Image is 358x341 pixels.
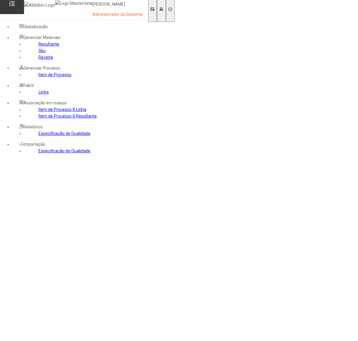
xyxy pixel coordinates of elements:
span: Gerenciar Processo [23,66,60,70]
p: Administrador do Sistema [92,12,142,18]
span: Globalização [23,24,48,29]
a: Item de Processo [38,72,72,77]
a: Especificação de Qualidade [38,148,90,153]
span: Relatórios [23,124,43,129]
a: Resultante [38,42,59,46]
a: Item de Processo X Linha [38,107,86,112]
span: Gerenciar Materiais [23,35,60,40]
span: Associação em massa [23,100,66,105]
img: AbInBev Logo [24,2,55,8]
a: Receita [38,55,53,60]
a: Linha [38,90,49,94]
a: Item de Processo X Resultante [38,114,97,118]
p: [PERSON_NAME] [92,1,142,7]
span: Importação [23,142,45,147]
a: Sku [38,48,46,53]
span: Fabril [23,83,34,88]
a: Especificação de Qualidade [38,131,90,136]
